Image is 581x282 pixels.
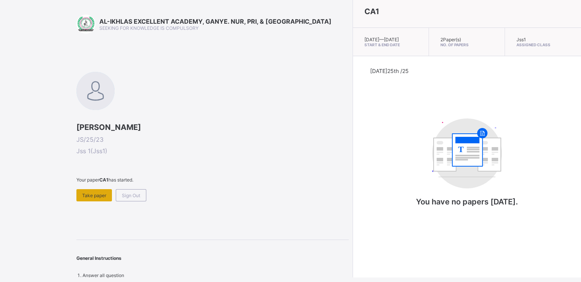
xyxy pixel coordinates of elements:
[83,272,124,278] span: Answer all question
[390,111,543,222] div: You have no papers today.
[76,123,349,132] span: [PERSON_NAME]
[76,177,349,183] span: Your paper has started.
[370,68,408,74] span: [DATE] 25th /25
[390,197,543,206] p: You have no papers [DATE].
[516,37,526,42] span: Jss1
[364,42,417,47] span: Start & End Date
[99,18,332,25] span: AL-IKHLAS EXCELLENT ACADEMY, GANYE. NUR, PRI, & [GEOGRAPHIC_DATA]
[440,42,493,47] span: No. of Papers
[76,136,349,143] span: JS/25/23
[82,193,106,198] span: Take paper
[364,37,399,42] span: [DATE] — [DATE]
[99,177,108,183] b: CA1
[99,25,199,31] span: SEEKING FOR KNOWLEDGE IS COMPULSORY
[516,42,570,47] span: Assigned Class
[458,144,464,154] tspan: T
[76,147,349,155] span: Jss 1 ( Jss1 )
[440,37,461,42] span: 2 Paper(s)
[122,193,140,198] span: Sign Out
[76,255,121,261] span: General Instructions
[364,7,379,16] span: CA1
